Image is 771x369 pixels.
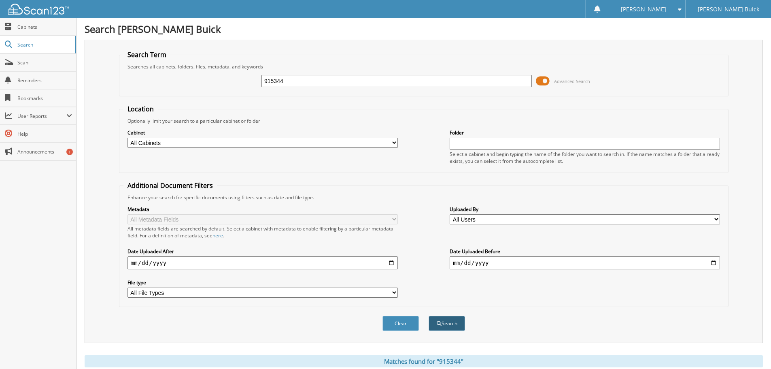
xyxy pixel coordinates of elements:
[450,256,720,269] input: end
[17,59,72,66] span: Scan
[127,206,398,213] label: Metadata
[8,4,69,15] img: scan123-logo-white.svg
[127,129,398,136] label: Cabinet
[450,151,720,164] div: Select a cabinet and begin typing the name of the folder you want to search in. If the name match...
[17,77,72,84] span: Reminders
[450,129,720,136] label: Folder
[123,181,217,190] legend: Additional Document Filters
[127,225,398,239] div: All metadata fields are searched by default. Select a cabinet with metadata to enable filtering b...
[429,316,465,331] button: Search
[554,78,590,84] span: Advanced Search
[127,256,398,269] input: start
[450,206,720,213] label: Uploaded By
[85,22,763,36] h1: Search [PERSON_NAME] Buick
[17,130,72,137] span: Help
[123,63,724,70] div: Searches all cabinets, folders, files, metadata, and keywords
[382,316,419,331] button: Clear
[698,7,759,12] span: [PERSON_NAME] Buick
[17,148,72,155] span: Announcements
[450,248,720,255] label: Date Uploaded Before
[123,105,158,113] legend: Location
[17,23,72,30] span: Cabinets
[17,113,66,119] span: User Reports
[123,117,724,124] div: Optionally limit your search to a particular cabinet or folder
[123,50,170,59] legend: Search Term
[85,355,763,367] div: Matches found for "915344"
[17,41,71,48] span: Search
[127,248,398,255] label: Date Uploaded After
[17,95,72,102] span: Bookmarks
[123,194,724,201] div: Enhance your search for specific documents using filters such as date and file type.
[66,149,73,155] div: 1
[621,7,666,12] span: [PERSON_NAME]
[127,279,398,286] label: File type
[212,232,223,239] a: here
